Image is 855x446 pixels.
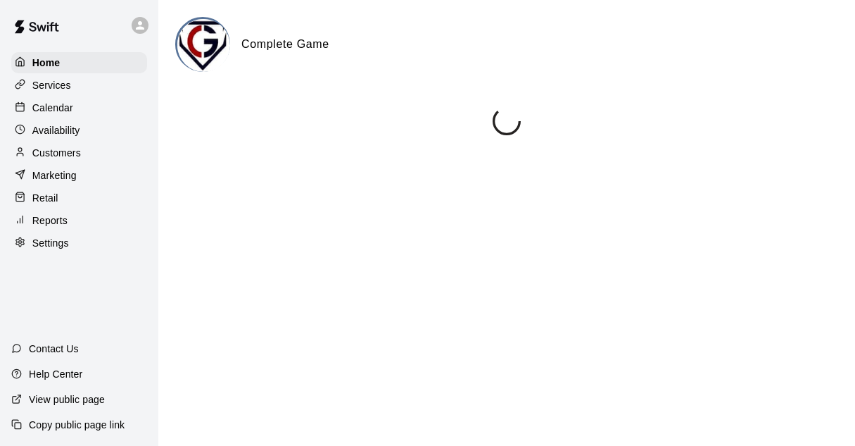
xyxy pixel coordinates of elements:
[241,35,329,54] h6: Complete Game
[29,342,79,356] p: Contact Us
[32,146,81,160] p: Customers
[29,392,105,407] p: View public page
[32,56,61,70] p: Home
[11,120,147,141] a: Availability
[29,367,82,381] p: Help Center
[32,123,80,137] p: Availability
[32,236,69,250] p: Settings
[32,168,77,182] p: Marketing
[11,165,147,186] a: Marketing
[11,187,147,209] a: Retail
[11,75,147,96] a: Services
[32,78,71,92] p: Services
[32,213,68,228] p: Reports
[32,191,58,205] p: Retail
[11,97,147,118] a: Calendar
[32,101,73,115] p: Calendar
[11,210,147,231] a: Reports
[177,19,230,72] img: Complete Game logo
[29,418,125,432] p: Copy public page link
[11,233,147,254] a: Settings
[11,142,147,163] a: Customers
[11,52,147,73] a: Home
